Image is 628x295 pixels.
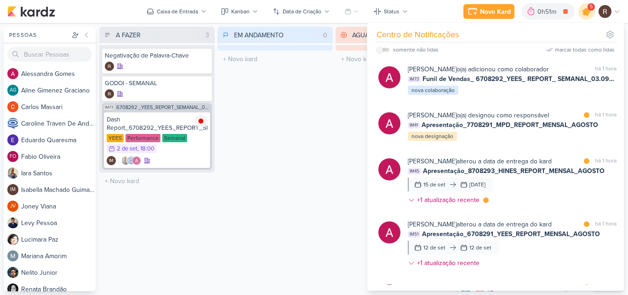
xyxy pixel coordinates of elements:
span: IM45 [408,168,421,174]
p: FO [10,154,16,159]
img: Mariana Amorim [7,250,18,261]
div: Novo Kard [480,7,511,17]
div: Centro de Notificações [377,29,459,41]
span: IM41 [408,122,420,128]
div: o(a) adicionou como colaborador [408,283,549,292]
img: Levy Pessoa [7,217,18,228]
div: nova designação [408,132,457,141]
div: , 18:00 [137,146,154,152]
div: [DATE] [469,180,485,189]
div: há 1 hora [595,110,617,120]
div: +1 atualização recente [417,258,481,268]
button: Novo Kard [463,4,514,19]
div: +1 atualização recente [417,195,481,205]
div: o(a) adicionou como colaborador [408,64,549,74]
div: 12 de set [469,243,491,252]
img: Caroline Traven De Andrade [7,118,18,129]
div: há 1 hora [595,283,617,292]
div: marcar todas como lidas [555,46,615,54]
div: Isabella Machado Guimarães [7,184,18,195]
div: Aline Gimenez Graciano [7,85,18,96]
div: I a r a S a n t o s [21,168,96,178]
div: o(a) designou como responsável [408,110,549,120]
input: + Novo kard [101,174,213,188]
img: Eduardo Quaresma [7,134,18,145]
span: Apresentação_8708293_HINES_REPORT_MENSAL_AGOSTO [423,166,605,176]
img: Nelito Junior [7,267,18,278]
img: Rafael Dornelles [105,89,114,98]
div: GODOI - SEMANAL [105,79,209,87]
span: 6708292 _YEES_REPORT_SEMANAL_03.09_COMERCIAL [116,105,210,110]
p: JV [10,204,16,209]
div: Criador(a): Rafael Dornelles [105,62,114,71]
p: IM [10,187,16,192]
img: tracking [194,115,207,127]
div: A l i n e G i m e n e z G r a c i a n o [21,86,96,95]
div: YEES [107,134,124,142]
div: Criador(a): Rafael Dornelles [105,89,114,98]
div: Isabella Machado Guimarães [107,156,116,165]
p: IM [109,159,114,163]
div: Colaboradores: Iara Santos, Caroline Traven De Andrade, Alessandra Gomes [119,156,141,165]
input: Buscar Pessoas [7,47,92,62]
img: Alessandra Gomes [378,112,400,134]
div: Criador(a): Isabella Machado Guimarães [107,156,116,165]
div: alterou a data de entrega do kard [408,156,552,166]
b: [PERSON_NAME] [408,65,457,73]
div: 15 de set [423,180,445,189]
img: Caroline Traven De Andrade [126,156,136,165]
img: Alessandra Gomes [378,221,400,243]
div: I s a b e l l a M a c h a d o G u i m a r ã e s [21,185,96,195]
img: Alessandra Gomes [132,156,141,165]
div: J o n e y V i a n a [21,202,96,211]
div: alterou a data de entrega do kard [408,220,552,229]
b: [PERSON_NAME] [408,220,457,228]
div: há 1 hora [595,64,617,74]
img: Alessandra Gomes [7,68,18,79]
div: 0h51m [537,7,559,17]
div: M a r i a n a A m o r i m [21,251,96,261]
div: A l e s s a n d r a G o m e s [21,69,96,79]
div: R e n a t a B r a n d ã o [21,284,96,294]
div: somente não lidas [393,46,439,54]
div: nova colaboração [408,86,458,95]
img: Iara Santos [121,156,130,165]
img: Alessandra Gomes [378,66,400,88]
div: Semanal [162,134,187,142]
b: [PERSON_NAME] [408,111,457,119]
div: 3 [202,30,213,40]
div: 12 de set [423,243,445,252]
div: Pessoas [7,31,70,39]
img: Rafael Dornelles [105,62,114,71]
div: E d u a r d o Q u a r e s m a [21,135,96,145]
img: Lucimara Paz [7,234,18,245]
div: há 1 hora [595,220,617,229]
img: Rafael Dornelles [599,5,611,18]
span: IM73 [104,105,114,110]
div: L u c i m a r a P a z [21,235,96,244]
span: IM73 [408,76,421,82]
div: L e v y P e s s o a [21,218,96,228]
div: Negativação de Palavra-Chave [105,52,209,60]
div: Joney Viana [7,201,18,212]
b: [PERSON_NAME] [408,283,457,291]
div: F a b i o O l i v e i r a [21,152,96,162]
div: 0 [320,30,331,40]
span: Apresentação_6708291_YEES_REPORT_MENSAL_AGOSTO [422,229,600,239]
input: + Novo kard [219,52,331,66]
img: kardz.app [7,6,55,17]
div: Dash Report_6708292_YEES_REPORT_SEMANAL_03.09_COMERCIAL [107,116,207,132]
span: 5 [590,3,593,11]
div: C a r l o s M a s s a r i [21,102,96,112]
span: Funil de Vendas_ 6708292_YEES_ REPORT_ SEMANAL_03.09_COMERCIAL [422,74,617,84]
span: IM51 [408,231,420,237]
div: N e l i t o J u n i o r [21,268,96,278]
img: Iara Santos [7,168,18,179]
img: Renata Brandão [7,283,18,295]
div: C a r o l i n e T r a v e n D e A n d r a d e [21,119,96,128]
b: [PERSON_NAME] [408,157,457,165]
div: 2 de set [117,146,137,152]
div: Performance [126,134,160,142]
p: AG [10,88,17,93]
input: + Novo kard [337,52,449,66]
